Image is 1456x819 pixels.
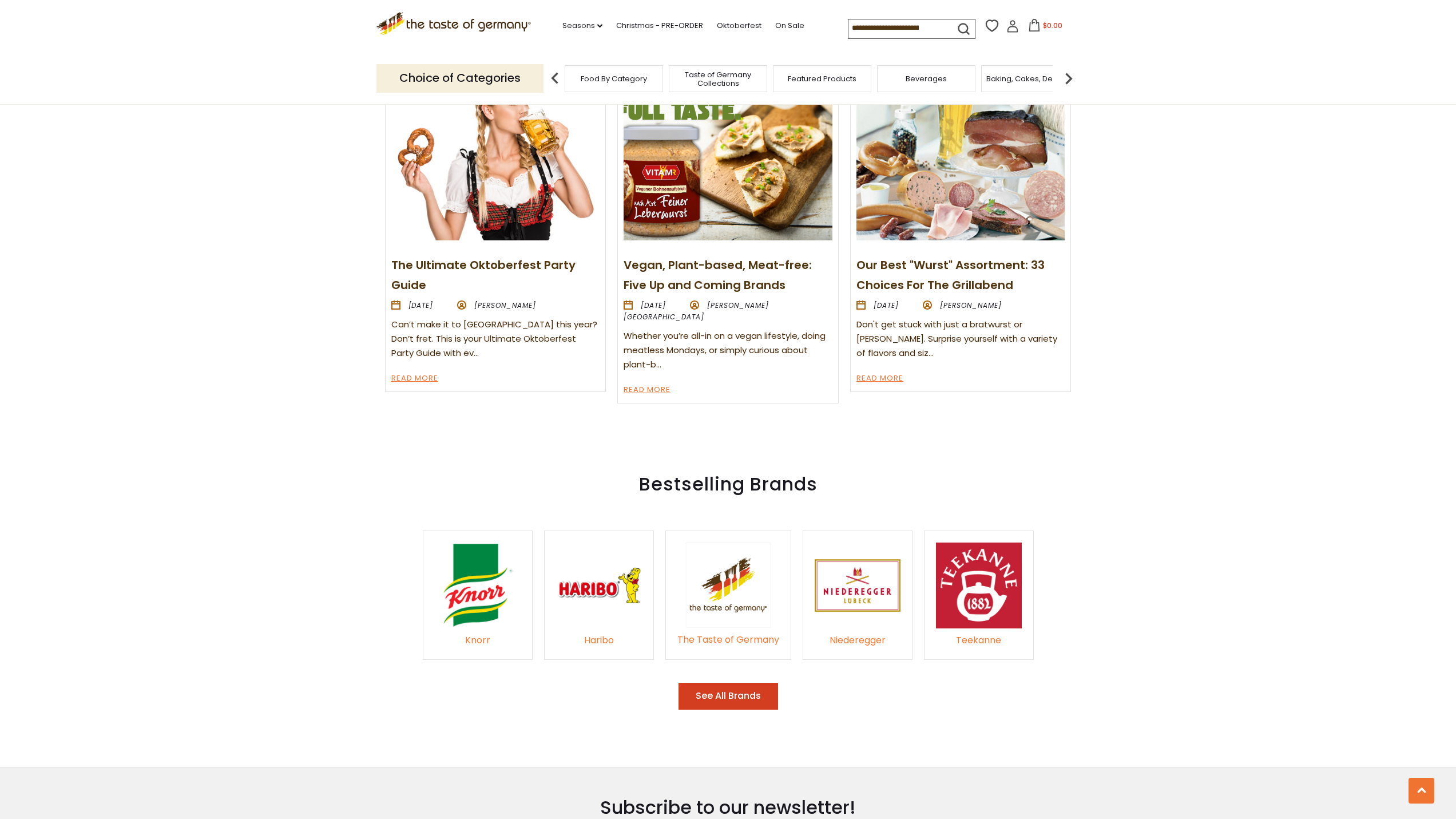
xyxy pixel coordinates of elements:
a: Baking, Cakes, Desserts [986,74,1075,83]
a: Haribo [556,619,642,648]
p: Choice of Categories [376,64,543,92]
img: Knorr [435,543,521,628]
h3: Subscribe to our newsletter! [336,796,1120,819]
div: The Taste of Germany [677,632,779,648]
a: Niederegger [815,619,900,648]
img: Teekanne [936,543,1022,628]
time: [DATE] [641,300,666,310]
img: previous arrow [543,67,566,90]
img: Our Best "Wurst" Assortment: 33 Choices For The Grillabend [856,84,1065,240]
a: Taste of Germany Collections [672,70,764,88]
a: Christmas - PRE-ORDER [616,19,703,32]
a: The Taste of Germany [677,619,779,648]
button: $0.00 [1021,19,1070,36]
img: Niederegger [815,543,900,628]
a: Teekanne [936,619,1022,648]
a: On Sale [775,19,804,32]
a: Vegan, Plant-based, Meat-free: Five Up and Coming Brands [624,257,812,293]
a: Oktoberfest [717,19,761,32]
a: Read More [856,372,903,386]
time: [DATE] [874,300,899,310]
div: Knorr [435,633,521,648]
span: $0.00 [1043,21,1062,30]
a: The Ultimate Oktoberfest Party Guide [391,257,576,293]
img: The Taste of Germany [685,543,771,628]
div: Niederegger [815,633,900,648]
img: The Ultimate Oktoberfest Party Guide [391,84,600,240]
span: [PERSON_NAME] [940,300,1002,310]
span: [PERSON_NAME] [474,300,536,310]
a: Food By Category [581,74,647,83]
a: Featured Products [788,74,856,83]
a: Our Best "Wurst" Assortment: 33 Choices For The Grillabend [856,257,1045,293]
a: Knorr [435,619,521,648]
img: Haribo [556,543,642,628]
a: Beverages [906,74,947,83]
div: Whether you’re all-in on a vegan lifestyle, doing meatless Mondays, or simply curious about plant-b… [624,329,832,372]
img: next arrow [1057,67,1080,90]
div: Haribo [556,633,642,648]
button: See All Brands [679,683,778,710]
a: Seasons [562,19,602,32]
div: Can’t make it to [GEOGRAPHIC_DATA] this year? Don’t fret. This is your Ultimate Oktoberfest Party... [391,318,600,361]
a: Read More [391,372,438,386]
img: Vegan, Plant-based, Meat-free: Five Up and Coming Brands [624,84,832,240]
div: Don't get stuck with just a bratwurst or [PERSON_NAME]. Surprise yourself with a variety of flavo... [856,318,1065,361]
time: [DATE] [408,300,434,310]
a: Read More [624,383,671,397]
div: Teekanne [936,633,1022,648]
